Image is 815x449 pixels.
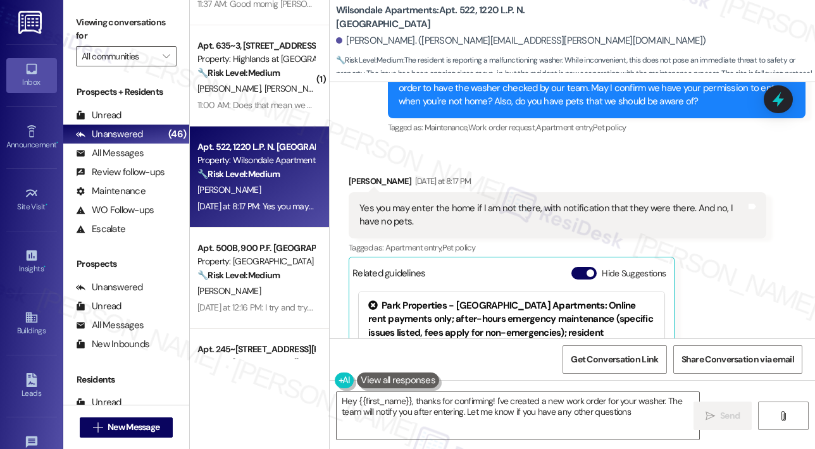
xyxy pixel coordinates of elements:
[76,396,121,409] div: Unread
[778,411,788,421] i: 
[264,83,328,94] span: [PERSON_NAME]
[388,118,806,137] div: Tagged as:
[165,125,189,144] div: (46)
[197,39,314,52] div: Apt. 635~3, [STREET_ADDRESS]
[6,245,57,279] a: Insights •
[336,4,589,31] b: Wilsondale Apartments: Apt. 522, 1220 L.P. N. [GEOGRAPHIC_DATA]
[352,267,426,285] div: Related guidelines
[63,257,189,271] div: Prospects
[536,122,593,133] span: Apartment entry ,
[197,52,314,66] div: Property: Highlands at [GEOGRAPHIC_DATA] Apartments
[571,353,658,366] span: Get Conversation Link
[76,281,143,294] div: Unanswered
[44,262,46,271] span: •
[76,338,149,351] div: New Inbounds
[76,204,154,217] div: WO Follow-ups
[337,392,699,440] textarea: Hey {{first_name}}, thanks for confirming! I've created a new work order for your washer. The tea...
[563,345,666,374] button: Get Conversation Link
[385,242,442,253] span: Apartment entry ,
[76,109,121,122] div: Unread
[336,34,706,47] div: [PERSON_NAME]. ([PERSON_NAME][EMAIL_ADDRESS][PERSON_NAME][DOMAIN_NAME])
[56,138,58,147] span: •
[93,422,103,433] i: 
[63,85,189,99] div: Prospects + Residents
[76,319,144,332] div: All Messages
[76,185,146,198] div: Maintenance
[6,183,57,217] a: Site Visit •
[694,402,752,430] button: Send
[197,154,314,167] div: Property: Wilsondale Apartments
[468,122,537,133] span: Work order request ,
[76,223,125,236] div: Escalate
[80,417,173,438] button: New Message
[602,267,666,280] label: Hide Suggestions
[720,409,740,422] span: Send
[76,147,144,160] div: All Messages
[197,184,261,195] span: [PERSON_NAME]
[197,168,280,180] strong: 🔧 Risk Level: Medium
[673,345,802,374] button: Share Conversation via email
[197,285,261,297] span: [PERSON_NAME]
[82,46,156,66] input: All communities
[63,373,189,386] div: Residents
[197,99,494,111] div: 11:00 AM: Does that mean we will finally be informed on what is being built there?
[442,242,476,253] span: Pet policy
[6,369,57,403] a: Leads
[593,122,626,133] span: Pet policy
[108,421,159,434] span: New Message
[197,67,280,78] strong: 🔧 Risk Level: Medium
[197,83,264,94] span: [PERSON_NAME]
[76,166,165,179] div: Review follow-ups
[197,343,314,356] div: Apt. 245~[STREET_ADDRESS][PERSON_NAME]
[197,255,314,268] div: Property: [GEOGRAPHIC_DATA]
[412,175,471,188] div: [DATE] at 8:17 PM
[197,356,314,369] div: Property: [PERSON_NAME][GEOGRAPHIC_DATA]
[399,68,785,108] div: Thank you for getting back to [GEOGRAPHIC_DATA], [PERSON_NAME]. I'll submit a new work order to h...
[18,11,44,34] img: ResiDesk Logo
[425,122,468,133] span: Maintenance ,
[706,411,715,421] i: 
[6,307,57,341] a: Buildings
[336,55,403,65] strong: 🔧 Risk Level: Medium
[368,299,655,381] div: Park Properties - [GEOGRAPHIC_DATA] Apartments: Online rent payments only; after-hours emergency ...
[336,54,815,94] span: : The resident is reporting a malfunctioning washer. While inconvenient, this does not pose an im...
[197,242,314,255] div: Apt. 500B, 900 P.F. [GEOGRAPHIC_DATA]
[197,140,314,154] div: Apt. 522, 1220 L.P. N. [GEOGRAPHIC_DATA]
[359,202,746,229] div: Yes you may enter the home if I am not there, with notification that they were there. And no, I h...
[349,175,766,192] div: [PERSON_NAME]
[76,13,177,46] label: Viewing conversations for
[681,353,794,366] span: Share Conversation via email
[197,200,651,212] div: [DATE] at 8:17 PM: Yes you may enter the home if I am not there, with notification that they were...
[349,238,766,257] div: Tagged as:
[46,200,47,209] span: •
[76,300,121,313] div: Unread
[6,58,57,92] a: Inbox
[76,128,143,141] div: Unanswered
[197,269,280,281] strong: 🔧 Risk Level: Medium
[163,51,170,61] i: 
